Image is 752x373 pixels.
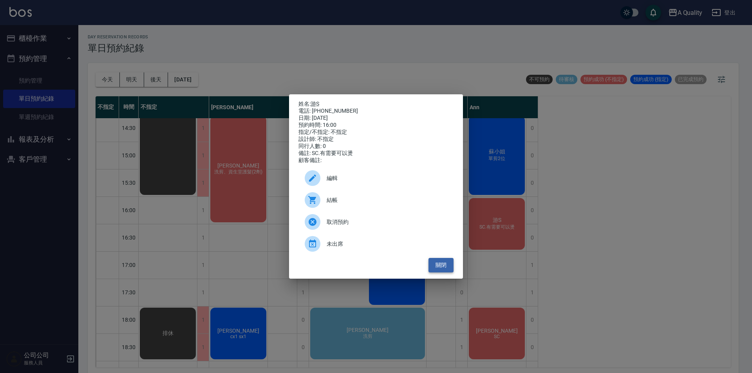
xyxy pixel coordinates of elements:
[298,150,454,157] div: 備註: SC.有需要可以燙
[428,258,454,272] button: 關閉
[298,211,454,233] div: 取消預約
[298,108,454,115] div: 電話: [PHONE_NUMBER]
[311,101,319,107] a: 游S
[327,218,447,226] span: 取消預約
[298,115,454,122] div: 日期: [DATE]
[298,136,454,143] div: 設計師: 不指定
[298,143,454,150] div: 同行人數: 0
[298,233,454,255] div: 未出席
[298,157,454,164] div: 顧客備註:
[327,174,447,182] span: 編輯
[298,122,454,129] div: 預約時間: 16:00
[298,189,454,211] a: 結帳
[327,196,447,204] span: 結帳
[298,101,454,108] p: 姓名:
[298,129,454,136] div: 指定/不指定: 不指定
[327,240,447,248] span: 未出席
[298,167,454,189] div: 編輯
